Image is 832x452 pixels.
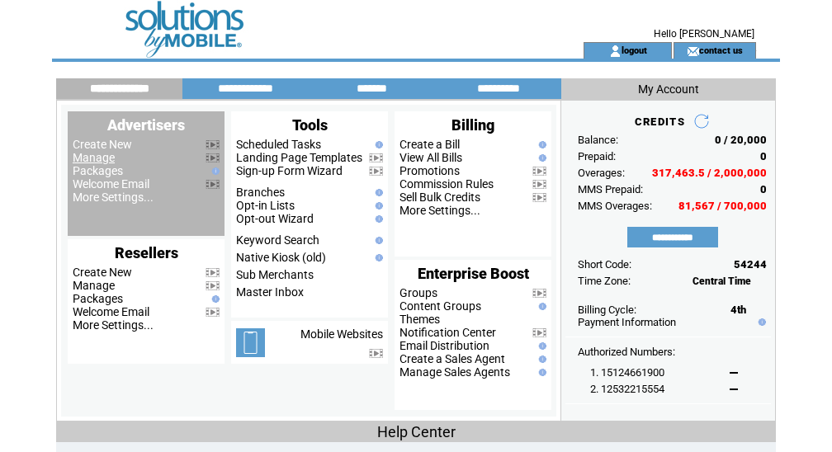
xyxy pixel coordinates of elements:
a: Manage [73,151,115,164]
span: Central Time [693,275,751,287]
span: 2. 12532215554 [590,383,664,395]
a: Scheduled Tasks [236,138,321,151]
a: Sign-up Form Wizard [236,164,343,177]
img: mobile-websites.png [236,328,265,357]
span: Enterprise Boost [418,265,529,282]
a: Master Inbox [236,285,304,299]
span: Billing Cycle: [578,304,636,316]
span: Balance: [578,134,618,146]
span: Authorized Numbers: [578,346,675,358]
span: My Account [638,82,699,96]
img: video.png [206,308,220,317]
a: Groups [399,286,437,299]
a: Welcome Email [73,305,149,318]
a: More Settings... [73,318,154,332]
a: Opt-out Wizard [236,212,314,225]
span: 0 [760,150,767,162]
span: Help Center [377,423,456,440]
img: video.png [532,167,546,176]
img: video.png [369,153,383,162]
a: Themes [399,313,440,326]
img: help.gif [535,154,546,162]
img: video.png [206,268,220,277]
img: contact_us_icon.gif [687,45,699,58]
span: 54244 [734,258,767,271]
a: Notification Center [399,326,496,339]
img: help.gif [535,303,546,310]
a: View All Bills [399,151,462,164]
img: help.gif [535,141,546,148]
img: help.gif [371,215,383,223]
a: Payment Information [578,316,676,328]
a: More Settings... [399,204,480,217]
span: Tools [292,116,328,134]
a: Landing Page Templates [236,151,362,164]
img: help.gif [371,254,383,261]
img: help.gif [535,342,546,350]
a: logout [622,45,647,55]
img: help.gif [754,318,766,326]
a: Manage Sales Agents [399,365,510,379]
a: Native Kiosk (old) [236,251,326,264]
a: Content Groups [399,299,481,313]
img: video.png [206,180,220,189]
img: video.png [206,140,220,149]
a: Promotions [399,164,460,177]
a: Packages [73,292,123,305]
a: Email Distribution [399,339,489,352]
span: 1. 15124661900 [590,366,664,379]
span: Hello [PERSON_NAME] [654,28,754,40]
span: 0 [760,183,767,195]
a: Mobile Websites [300,327,383,341]
img: help.gif [535,355,546,363]
a: More Settings... [73,191,154,204]
img: help.gif [371,189,383,196]
a: Create New [73,138,132,151]
img: video.png [206,153,220,162]
span: Resellers [115,244,178,261]
img: video.png [369,349,383,358]
a: Manage [73,279,115,292]
span: CREDITS [635,115,685,128]
span: Short Code: [578,258,631,271]
a: contact us [699,45,743,55]
span: Time Zone: [578,275,631,287]
a: Packages [73,164,123,177]
img: account_icon.gif [609,45,622,58]
span: MMS Prepaid: [578,183,643,195]
span: 4th [730,304,746,316]
img: video.png [532,289,546,298]
a: Sell Bulk Credits [399,191,480,204]
span: Billing [451,116,494,134]
img: video.png [532,180,546,189]
img: video.png [369,167,383,176]
a: Commission Rules [399,177,494,191]
img: help.gif [208,167,220,175]
img: video.png [532,193,546,202]
span: Advertisers [107,116,185,134]
span: 81,567 / 700,000 [678,200,767,212]
img: help.gif [535,369,546,376]
a: Branches [236,186,285,199]
a: Sub Merchants [236,268,314,281]
img: help.gif [371,237,383,244]
span: Overages: [578,167,625,179]
span: 317,463.5 / 2,000,000 [652,167,767,179]
img: help.gif [371,141,383,148]
span: MMS Overages: [578,200,652,212]
a: Create a Bill [399,138,460,151]
img: help.gif [208,295,220,303]
img: help.gif [371,202,383,210]
img: video.png [206,281,220,290]
a: Create a Sales Agent [399,352,505,365]
a: Keyword Search [236,233,319,247]
span: 0 / 20,000 [715,134,767,146]
a: Create New [73,266,132,279]
a: Welcome Email [73,177,149,191]
span: Prepaid: [578,150,616,162]
img: video.png [532,328,546,337]
a: Opt-in Lists [236,199,295,212]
